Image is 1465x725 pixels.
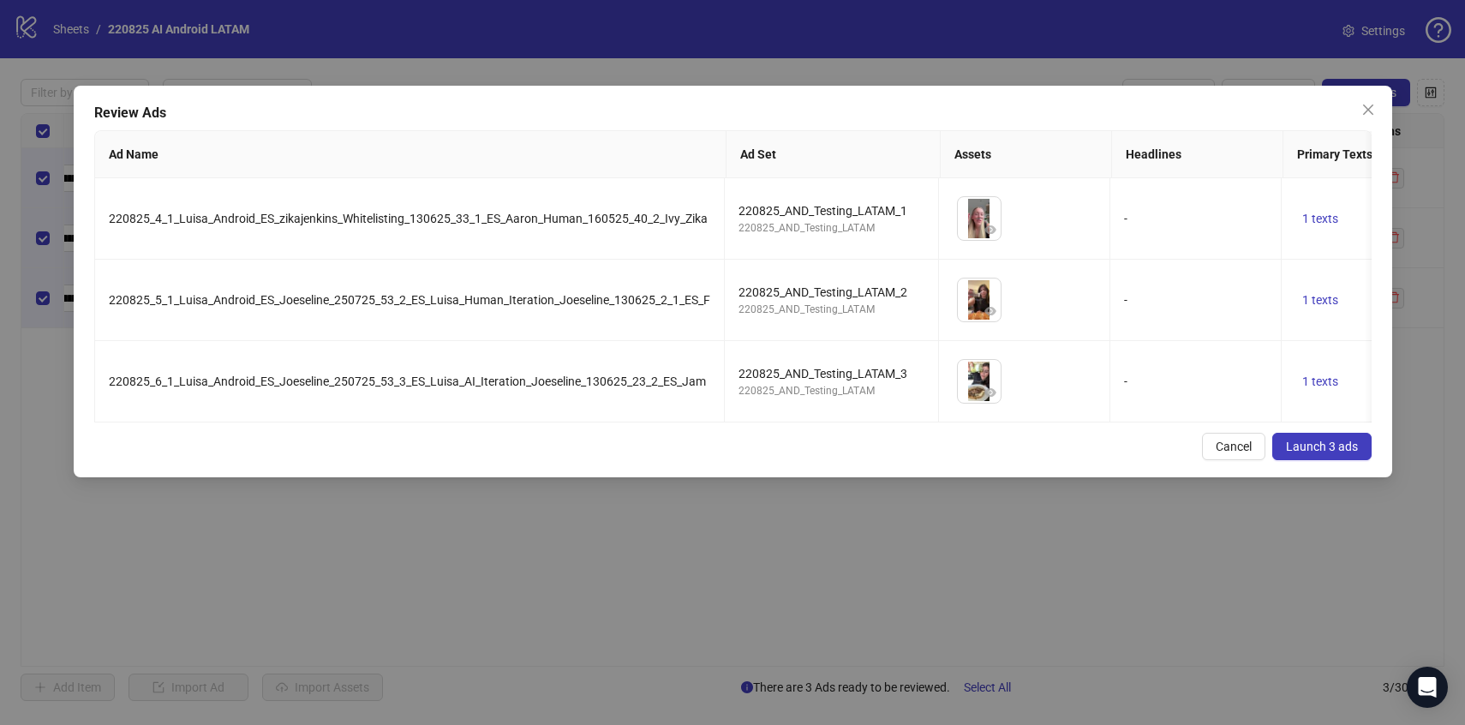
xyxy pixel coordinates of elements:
[738,220,924,237] div: 220825_AND_Testing_LATAM
[958,197,1001,240] img: Asset 1
[984,224,996,236] span: eye
[958,279,1001,321] img: Asset 1
[941,131,1112,178] th: Assets
[984,386,996,398] span: eye
[1216,440,1252,453] span: Cancel
[1272,433,1372,460] button: Launch 3 ads
[95,131,727,178] th: Ad Name
[738,283,924,302] div: 220825_AND_Testing_LATAM_2
[1295,290,1345,310] button: 1 texts
[94,103,1372,123] div: Review Ads
[980,219,1001,240] button: Preview
[109,212,708,225] span: 220825_4_1_Luisa_Android_ES_zikajenkins_Whitelisting_130625_33_1_ES_Aaron_Human_160525_40_2_Ivy_Zika
[1361,103,1375,117] span: close
[109,293,710,307] span: 220825_5_1_Luisa_Android_ES_Joeseline_250725_53_2_ES_Luisa_Human_Iteration_Joeseline_130625_2_1_ES_F
[1202,433,1265,460] button: Cancel
[738,302,924,318] div: 220825_AND_Testing_LATAM
[1295,208,1345,229] button: 1 texts
[738,364,924,383] div: 220825_AND_Testing_LATAM_3
[1354,96,1382,123] button: Close
[1124,374,1127,388] span: -
[1286,440,1358,453] span: Launch 3 ads
[1124,212,1127,225] span: -
[727,131,941,178] th: Ad Set
[980,301,1001,321] button: Preview
[1302,293,1338,307] span: 1 texts
[1407,667,1448,708] div: Open Intercom Messenger
[1112,131,1283,178] th: Headlines
[109,374,706,388] span: 220825_6_1_Luisa_Android_ES_Joeseline_250725_53_3_ES_Luisa_AI_Iteration_Joeseline_130625_23_2_ES_Jam
[1124,293,1127,307] span: -
[1295,371,1345,392] button: 1 texts
[980,382,1001,403] button: Preview
[738,383,924,399] div: 220825_AND_Testing_LATAM
[1302,374,1338,388] span: 1 texts
[738,201,924,220] div: 220825_AND_Testing_LATAM_1
[958,360,1001,403] img: Asset 1
[984,305,996,317] span: eye
[1302,212,1338,225] span: 1 texts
